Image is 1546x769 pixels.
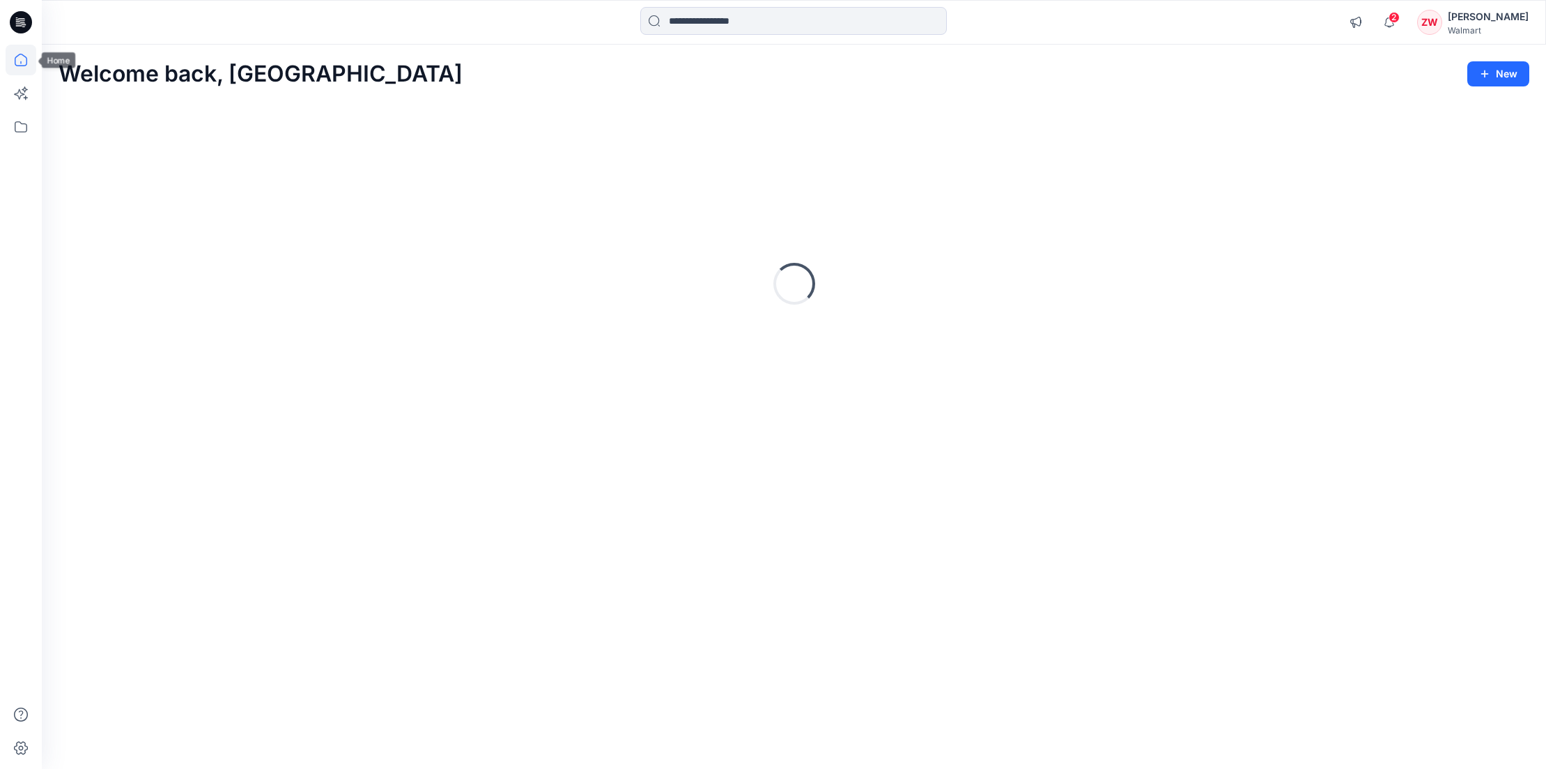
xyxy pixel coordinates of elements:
[1448,8,1529,25] div: [PERSON_NAME]
[1417,10,1442,35] div: ZW
[1467,61,1529,86] button: New
[59,61,463,87] h2: Welcome back, [GEOGRAPHIC_DATA]
[1389,12,1400,23] span: 2
[1448,25,1529,36] div: Walmart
